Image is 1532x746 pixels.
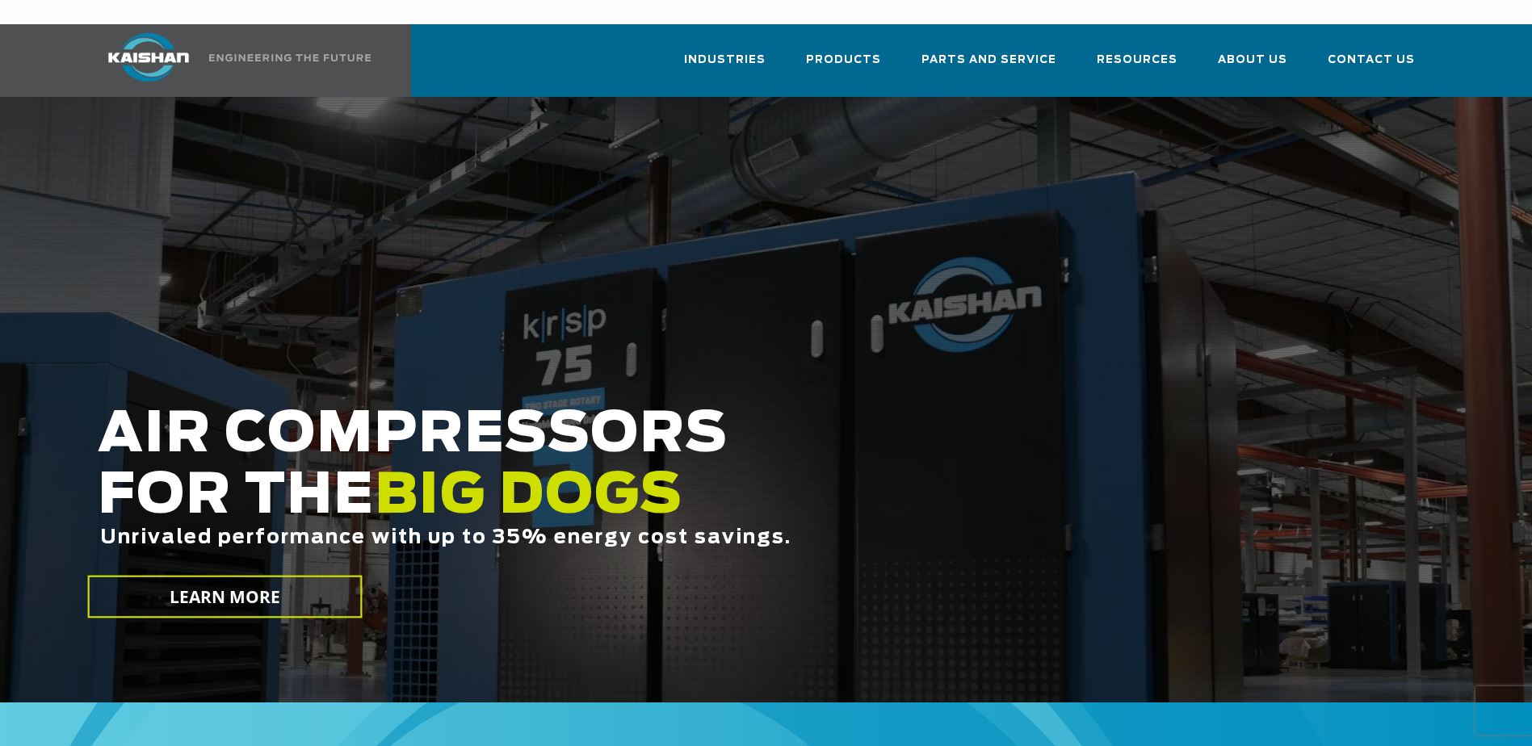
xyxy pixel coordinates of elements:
span: Products [806,51,881,69]
span: Unrivaled performance with up to 35% energy cost savings. [100,528,791,547]
img: Engineering the future [209,54,371,61]
a: Industries [684,39,766,94]
a: Resources [1097,39,1177,94]
a: Contact Us [1328,39,1415,94]
span: Contact Us [1328,51,1415,69]
a: About Us [1218,39,1287,94]
span: Resources [1097,51,1177,69]
span: Industries [684,51,766,69]
span: LEARN MORE [169,585,280,609]
a: Kaishan USA [88,24,374,97]
img: kaishan logo [88,33,209,82]
span: About Us [1218,51,1287,69]
a: Parts and Service [921,39,1056,94]
h2: AIR COMPRESSORS FOR THE [98,404,1209,599]
span: BIG DOGS [375,469,683,524]
span: Parts and Service [921,51,1056,69]
a: Products [806,39,881,94]
a: LEARN MORE [87,576,362,618]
